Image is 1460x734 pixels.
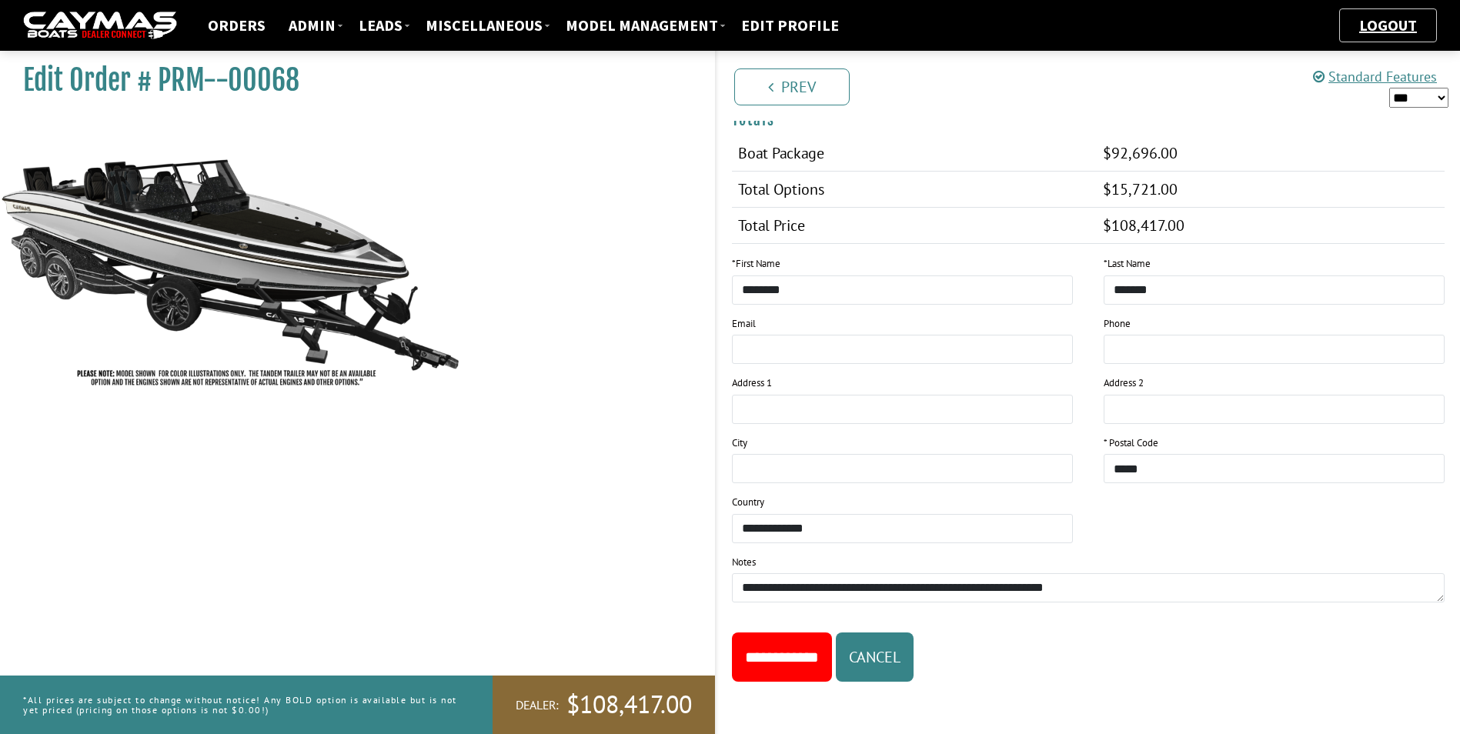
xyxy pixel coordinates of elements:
[836,632,914,682] button: Cancel
[1313,68,1437,85] a: Standard Features
[732,256,780,272] label: First Name
[1104,375,1144,391] label: Address 2
[566,689,692,721] span: $108,417.00
[1351,15,1425,35] a: Logout
[1104,316,1131,332] label: Phone
[418,15,550,35] a: Miscellaneous
[1104,435,1158,451] label: * Postal Code
[732,135,1097,172] td: Boat Package
[732,435,747,451] label: City
[732,375,772,391] label: Address 1
[734,68,850,105] a: Prev
[732,172,1097,208] td: Total Options
[1103,215,1184,235] span: $108,417.00
[733,15,847,35] a: Edit Profile
[200,15,273,35] a: Orders
[732,316,756,332] label: Email
[351,15,410,35] a: Leads
[732,555,756,570] label: Notes
[732,495,764,510] label: Country
[23,687,458,722] p: *All prices are subject to change without notice! Any BOLD option is available but is not yet pri...
[558,15,726,35] a: Model Management
[516,697,559,713] span: Dealer:
[1104,256,1151,272] label: Last Name
[23,63,677,98] h1: Edit Order # PRM--00068
[281,15,343,35] a: ADMIN
[1103,143,1178,163] span: $92,696.00
[493,676,715,734] a: Dealer:$108,417.00
[1103,179,1178,199] span: $15,721.00
[23,12,177,40] img: caymas-dealer-connect-2ed40d3bc7270c1d8d7ffb4b79bf05adc795679939227970def78ec6f6c03838.gif
[732,208,1097,244] td: Total Price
